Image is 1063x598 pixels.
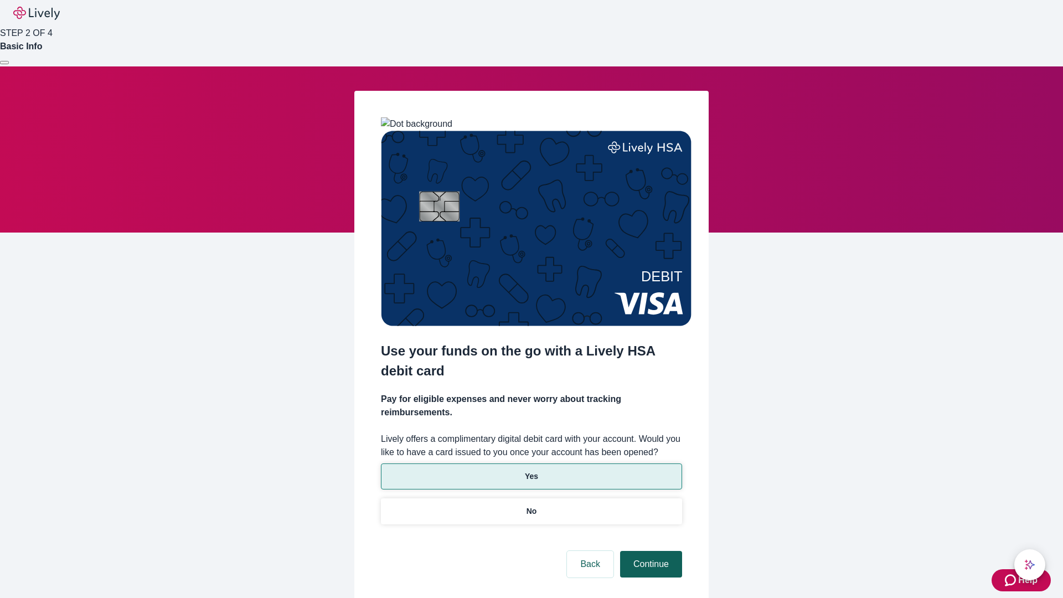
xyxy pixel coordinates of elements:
p: Yes [525,471,538,482]
button: Continue [620,551,682,578]
img: Debit card [381,131,692,326]
span: Help [1018,574,1038,587]
label: Lively offers a complimentary digital debit card with your account. Would you like to have a card... [381,432,682,459]
button: No [381,498,682,524]
h2: Use your funds on the go with a Lively HSA debit card [381,341,682,381]
button: Yes [381,463,682,489]
button: Back [567,551,613,578]
svg: Zendesk support icon [1005,574,1018,587]
p: No [527,506,537,517]
img: Lively [13,7,60,20]
img: Dot background [381,117,452,131]
button: Zendesk support iconHelp [992,569,1051,591]
h4: Pay for eligible expenses and never worry about tracking reimbursements. [381,393,682,419]
svg: Lively AI Assistant [1024,559,1035,570]
button: chat [1014,549,1045,580]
